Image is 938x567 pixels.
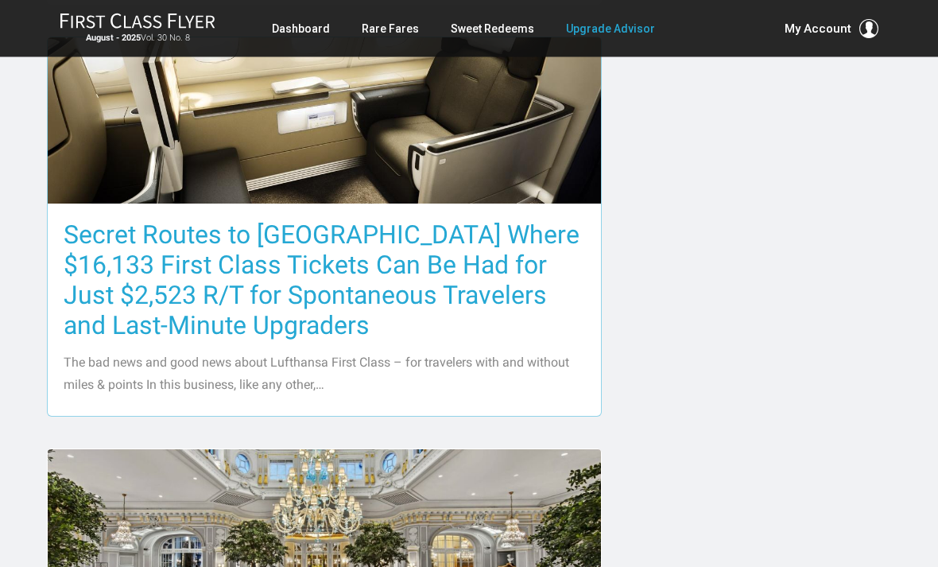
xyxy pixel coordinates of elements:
strong: August - 2025 [86,33,141,43]
a: Sweet Redeems [451,14,534,43]
a: Dashboard [272,14,330,43]
small: Vol. 30 No. 8 [60,33,215,44]
a: Rare Fares [362,14,419,43]
h3: Secret Routes to [GEOGRAPHIC_DATA] Where $16,133 First Class Tickets Can Be Had for Just $2,523 R... [64,220,585,341]
button: My Account [785,19,878,38]
img: First Class Flyer [60,13,215,29]
p: The bad news and good news about Lufthansa First Class – for travelers with and without miles & p... [64,352,585,397]
a: Secret Routes to [GEOGRAPHIC_DATA] Where $16,133 First Class Tickets Can Be Had for Just $2,523 R... [47,37,602,417]
span: My Account [785,19,851,38]
a: First Class FlyerAugust - 2025Vol. 30 No. 8 [60,13,215,45]
a: Upgrade Advisor [566,14,655,43]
